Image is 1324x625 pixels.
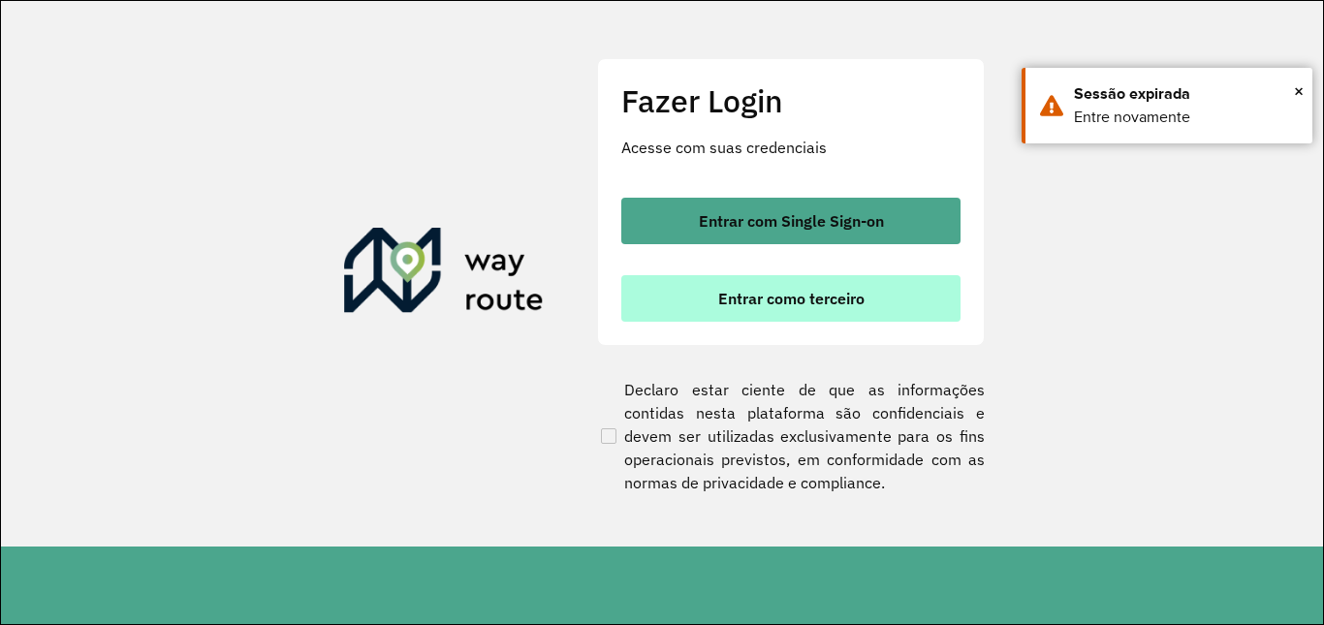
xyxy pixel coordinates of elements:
[621,82,961,119] h2: Fazer Login
[597,378,985,494] label: Declaro estar ciente de que as informações contidas nesta plataforma são confidenciais e devem se...
[1294,77,1304,106] span: ×
[1074,106,1298,129] div: Entre novamente
[621,275,961,322] button: button
[1074,82,1298,106] div: Sessão expirada
[699,213,884,229] span: Entrar com Single Sign-on
[621,136,961,159] p: Acesse com suas credenciais
[718,291,865,306] span: Entrar como terceiro
[621,198,961,244] button: button
[344,228,544,321] img: Roteirizador AmbevTech
[1294,77,1304,106] button: Close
